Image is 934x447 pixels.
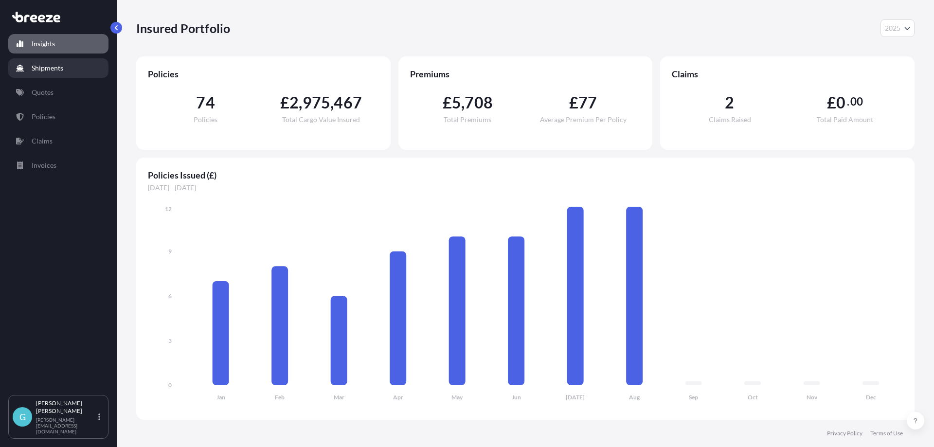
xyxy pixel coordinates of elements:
a: Quotes [8,83,108,102]
span: £ [569,95,578,110]
span: Total Paid Amount [817,116,873,123]
span: 00 [850,98,863,106]
span: Policies [148,68,379,80]
a: Shipments [8,58,108,78]
span: . [847,98,849,106]
a: Terms of Use [870,429,903,437]
tspan: Apr [393,393,403,401]
span: Premiums [410,68,641,80]
p: Insights [32,39,55,49]
tspan: 6 [168,292,172,300]
p: [PERSON_NAME][EMAIL_ADDRESS][DOMAIN_NAME] [36,417,96,434]
tspan: Aug [629,393,640,401]
span: Policies Issued (£) [148,169,903,181]
span: 2 [725,95,734,110]
tspan: [DATE] [566,393,585,401]
a: Invoices [8,156,108,175]
tspan: Nov [807,393,818,401]
span: Total Cargo Value Insured [282,116,360,123]
span: G [19,412,26,422]
span: 2 [289,95,299,110]
p: Claims [32,136,53,146]
p: Policies [32,112,55,122]
span: , [330,95,334,110]
span: 2025 [885,23,900,33]
p: Quotes [32,88,54,97]
span: , [461,95,465,110]
span: Policies [194,116,217,123]
p: Invoices [32,161,56,170]
tspan: Jun [512,393,521,401]
span: 467 [334,95,362,110]
span: 77 [578,95,597,110]
span: Claims Raised [709,116,751,123]
span: [DATE] - [DATE] [148,183,903,193]
tspan: 9 [168,248,172,255]
tspan: Dec [866,393,876,401]
span: Claims [672,68,903,80]
span: Average Premium Per Policy [540,116,627,123]
span: 708 [465,95,493,110]
a: Policies [8,107,108,126]
span: £ [443,95,452,110]
tspan: Feb [275,393,285,401]
tspan: 3 [168,337,172,344]
span: 74 [196,95,215,110]
tspan: 0 [168,381,172,389]
span: Total Premiums [444,116,491,123]
p: Insured Portfolio [136,20,230,36]
span: £ [827,95,836,110]
tspan: Oct [748,393,758,401]
tspan: 12 [165,205,172,213]
p: Shipments [32,63,63,73]
span: 0 [836,95,845,110]
tspan: Mar [334,393,344,401]
a: Privacy Policy [827,429,862,437]
a: Insights [8,34,108,54]
tspan: Jan [216,393,225,401]
a: Claims [8,131,108,151]
span: , [299,95,302,110]
button: Year Selector [880,19,915,37]
tspan: May [451,393,463,401]
span: £ [280,95,289,110]
span: 5 [452,95,461,110]
tspan: Sep [689,393,698,401]
p: [PERSON_NAME] [PERSON_NAME] [36,399,96,415]
span: 975 [303,95,331,110]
